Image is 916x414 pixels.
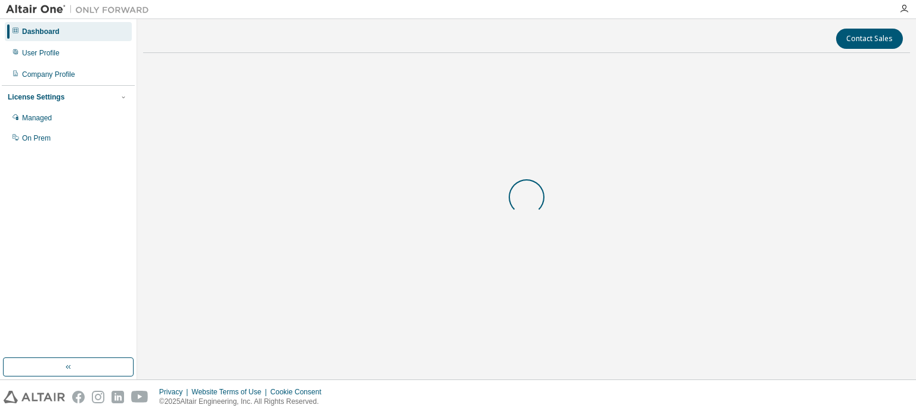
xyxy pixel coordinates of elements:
p: © 2025 Altair Engineering, Inc. All Rights Reserved. [159,397,329,407]
div: Company Profile [22,70,75,79]
img: youtube.svg [131,391,148,403]
div: Managed [22,113,52,123]
img: Altair One [6,4,155,15]
div: User Profile [22,48,60,58]
button: Contact Sales [836,29,903,49]
div: License Settings [8,92,64,102]
div: Cookie Consent [270,387,328,397]
div: Website Terms of Use [191,387,270,397]
div: On Prem [22,133,51,143]
img: facebook.svg [72,391,85,403]
img: instagram.svg [92,391,104,403]
div: Privacy [159,387,191,397]
img: linkedin.svg [112,391,124,403]
div: Dashboard [22,27,60,36]
img: altair_logo.svg [4,391,65,403]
